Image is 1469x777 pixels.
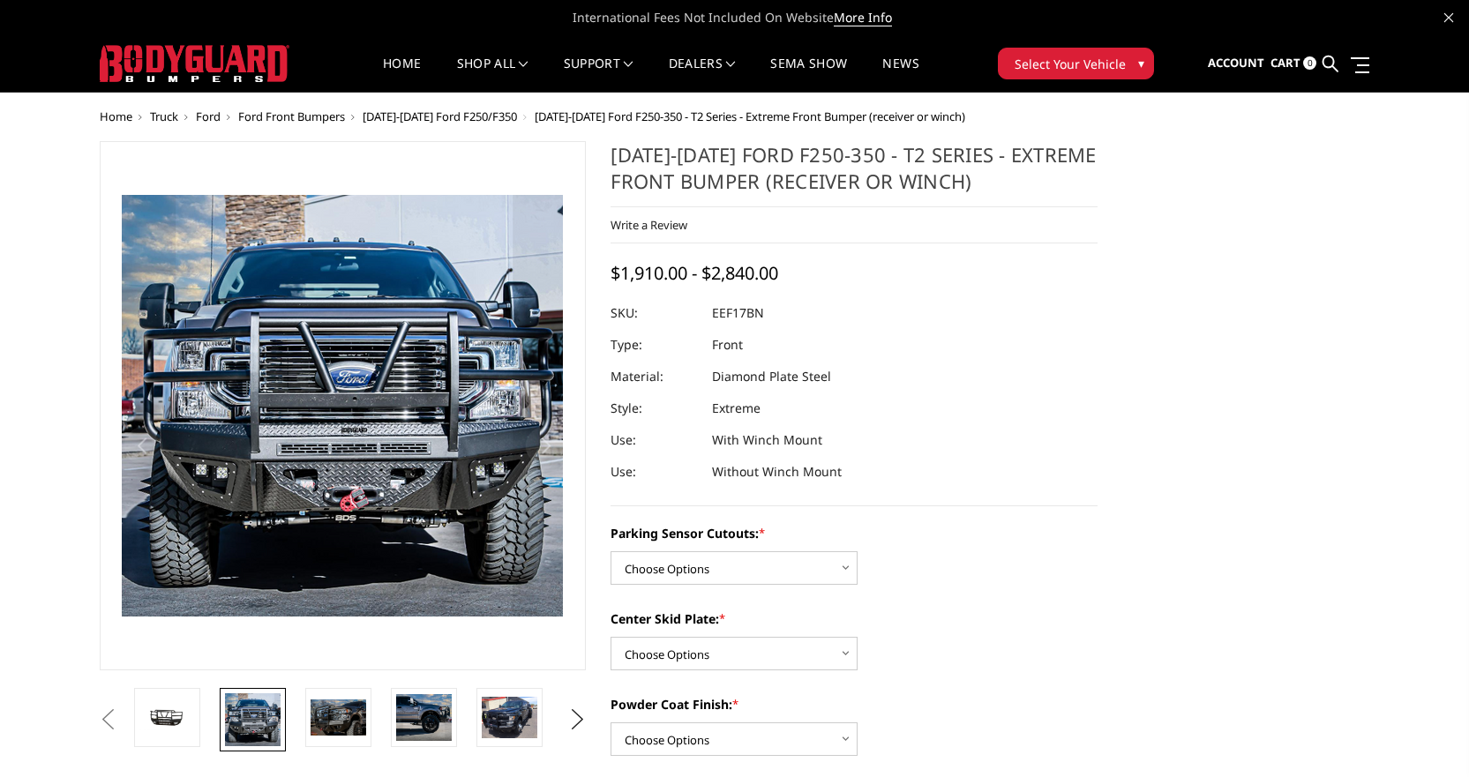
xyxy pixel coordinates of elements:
dt: Use: [611,456,699,488]
span: Select Your Vehicle [1015,55,1126,73]
a: Truck [150,108,178,124]
button: Next [564,706,590,733]
dd: With Winch Mount [712,424,822,456]
img: 2017-2022 Ford F250-350 - T2 Series - Extreme Front Bumper (receiver or winch) [225,693,281,746]
a: Ford Front Bumpers [238,108,345,124]
a: More Info [834,9,892,26]
button: Select Your Vehicle [998,48,1154,79]
a: News [882,57,918,92]
a: Dealers [669,57,736,92]
a: Account [1208,40,1264,87]
img: BODYGUARD BUMPERS [100,45,289,82]
a: Ford [196,108,221,124]
dd: EEF17BN [712,297,764,329]
span: Account [1208,55,1264,71]
h1: [DATE]-[DATE] Ford F250-350 - T2 Series - Extreme Front Bumper (receiver or winch) [611,141,1098,207]
button: Previous [95,706,122,733]
a: SEMA Show [770,57,847,92]
a: Cart 0 [1270,40,1316,87]
dt: Use: [611,424,699,456]
a: Write a Review [611,217,687,233]
a: [DATE]-[DATE] Ford F250/F350 [363,108,517,124]
dt: Style: [611,392,699,424]
dt: Type: [611,329,699,361]
a: shop all [457,57,528,92]
a: 2017-2022 Ford F250-350 - T2 Series - Extreme Front Bumper (receiver or winch) [100,141,587,670]
span: 0 [1303,56,1316,70]
label: Powder Coat Finish: [611,695,1098,713]
label: Parking Sensor Cutouts: [611,524,1098,542]
a: Home [100,108,132,124]
img: 2017-2022 Ford F250-350 - T2 Series - Extreme Front Bumper (receiver or winch) [139,705,195,731]
dd: Front [712,329,743,361]
span: Cart [1270,55,1300,71]
dd: Diamond Plate Steel [712,361,831,392]
dt: Material: [611,361,699,392]
label: Center Skid Plate: [611,609,1098,628]
img: 2017-2022 Ford F250-350 - T2 Series - Extreme Front Bumper (receiver or winch) [311,699,366,736]
iframe: Chat Widget [1381,692,1469,777]
span: [DATE]-[DATE] Ford F250-350 - T2 Series - Extreme Front Bumper (receiver or winch) [535,108,965,124]
a: Support [564,57,633,92]
a: Home [383,57,421,92]
dd: Without Winch Mount [712,456,842,488]
dt: SKU: [611,297,699,329]
img: 2017-2022 Ford F250-350 - T2 Series - Extreme Front Bumper (receiver or winch) [396,694,452,741]
span: ▾ [1138,54,1144,72]
img: 2017-2022 Ford F250-350 - T2 Series - Extreme Front Bumper (receiver or winch) [482,697,537,738]
span: $1,910.00 - $2,840.00 [611,261,778,285]
dd: Extreme [712,392,761,424]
